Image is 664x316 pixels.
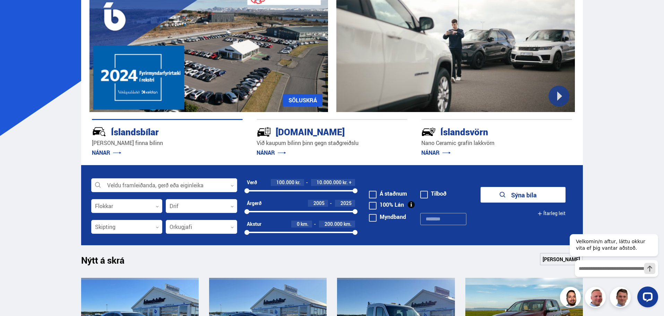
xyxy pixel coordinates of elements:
button: Sýna bíla [481,187,566,203]
label: Á staðnum [369,191,407,196]
p: [PERSON_NAME] finna bílinn [92,139,243,147]
iframe: LiveChat chat widget [564,221,661,313]
span: 0 [297,221,300,227]
a: [PERSON_NAME] [540,253,583,265]
span: 2025 [340,200,352,206]
label: 100% Lán [369,202,404,207]
span: 200.000 [325,221,343,227]
span: 10.000.000 [317,179,342,186]
img: nhp88E3Fdnt1Opn2.png [561,288,582,309]
h1: Nýtt á skrá [81,255,137,270]
button: Ítarleg leit [537,206,566,221]
div: Íslandsvörn [421,125,547,137]
span: 2005 [313,200,325,206]
p: Nano Ceramic grafín lakkvörn [421,139,572,147]
a: SÖLUSKRÁ [283,94,322,106]
span: kr. [295,180,301,185]
a: NÁNAR [257,149,286,156]
img: tr5P-W3DuiFaO7aO.svg [257,125,271,139]
div: [DOMAIN_NAME] [257,125,383,137]
span: kr. [343,180,348,185]
p: Við kaupum bílinn þinn gegn staðgreiðslu [257,139,407,147]
span: 100.000 [276,179,294,186]
a: NÁNAR [421,149,451,156]
span: km. [301,221,309,227]
span: + [349,180,352,185]
label: Tilboð [420,191,447,196]
a: NÁNAR [92,149,121,156]
span: km. [344,221,352,227]
div: Akstur [247,221,261,227]
div: Árgerð [247,200,261,206]
img: JRvxyua_JYH6wB4c.svg [92,125,106,139]
div: Verð [247,180,257,185]
img: -Svtn6bYgwAsiwNX.svg [421,125,436,139]
label: Myndband [369,214,406,220]
div: Íslandsbílar [92,125,218,137]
